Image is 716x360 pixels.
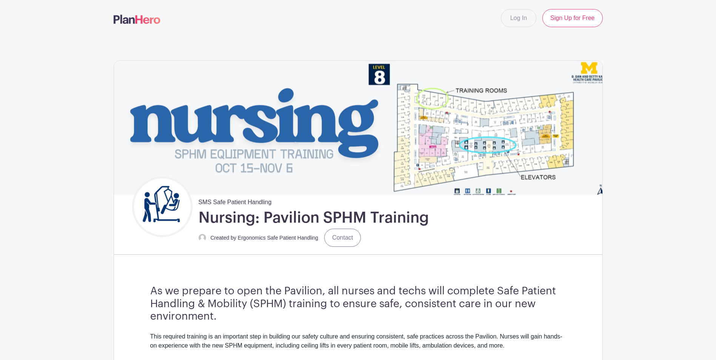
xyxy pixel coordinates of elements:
[199,208,429,227] h1: Nursing: Pavilion SPHM Training
[199,195,272,207] span: SMS Safe Patient Handling
[199,234,206,242] img: default-ce2991bfa6775e67f084385cd625a349d9dcbb7a52a09fb2fda1e96e2d18dcdb.png
[114,15,160,24] img: logo-507f7623f17ff9eddc593b1ce0a138ce2505c220e1c5a4e2b4648c50719b7d32.svg
[150,285,566,323] h3: As we prepare to open the Pavilion, all nurses and techs will complete Safe Patient Handling & Mo...
[150,332,566,359] div: This required training is an important step in building our safety culture and ensuring consisten...
[211,235,319,241] small: Created by Ergonomics Safe Patient Handling
[114,61,602,195] img: event_banner_9715.png
[542,9,602,27] a: Sign Up for Free
[501,9,536,27] a: Log In
[324,229,361,247] a: Contact
[134,178,191,235] img: Untitled%20design.png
